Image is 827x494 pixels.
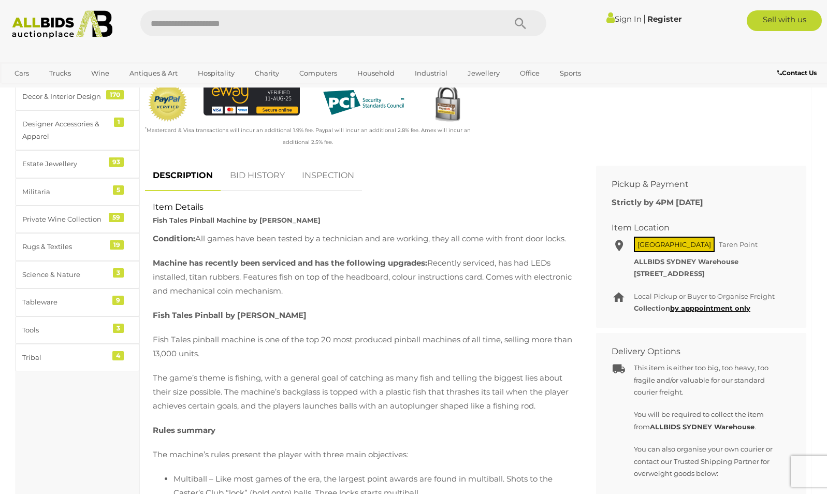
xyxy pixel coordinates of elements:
[634,443,783,480] p: You can also organise your own courier or contact our Trusted Shipping Partner for overweight goo...
[153,425,215,435] b: Rules summary
[22,186,108,198] div: Militaria
[22,296,108,308] div: Tableware
[553,65,588,82] a: Sports
[114,118,124,127] div: 1
[22,324,108,336] div: Tools
[294,161,362,191] a: INSPECTION
[109,213,124,222] div: 59
[408,65,454,82] a: Industrial
[634,304,750,312] b: Collection
[113,268,124,278] div: 3
[145,161,221,191] a: DESCRIPTION
[153,258,572,296] span: Recently serviced, has had LEDs installed, titan rubbers. Features fish on top of the headboard, ...
[634,409,783,433] p: You will be required to collect the item from .
[16,344,139,371] a: Tribal 4
[16,316,139,344] a: Tools 3
[16,233,139,260] a: Rugs & Textiles 19
[634,292,775,300] span: Local Pickup or Buyer to Organise Freight
[42,65,78,82] a: Trucks
[148,83,188,123] img: Official PayPal Seal
[777,67,819,79] a: Contact Us
[634,362,783,398] p: This item is either too big, too heavy, too fragile and/or valuable for our standard courier frei...
[153,258,425,268] b: Machine has recently been serviced and has the following upgrades
[22,213,108,225] div: Private Wine Collection
[16,110,139,150] a: Designer Accessories & Apparel 1
[153,332,573,360] p: Fish Tales pinball machine is one of the top 20 most produced pinball machines of all time, selli...
[84,65,116,82] a: Wine
[293,65,344,82] a: Computers
[777,69,817,77] b: Contact Us
[8,65,36,82] a: Cars
[16,178,139,206] a: Militaria 5
[315,83,412,122] img: PCI DSS compliant
[22,352,108,364] div: Tribal
[204,83,300,115] img: eWAY Payment Gateway
[647,14,681,24] a: Register
[606,14,642,24] a: Sign In
[113,324,124,333] div: 3
[8,82,95,99] a: [GEOGRAPHIC_DATA]
[22,241,108,253] div: Rugs & Textiles
[191,65,241,82] a: Hospitality
[153,234,195,243] b: Condition:
[351,65,401,82] a: Household
[643,13,646,24] span: |
[612,347,775,356] h2: Delivery Options
[153,216,321,224] strong: Fish Tales Pinball Machine by [PERSON_NAME]
[112,351,124,360] div: 4
[113,185,124,195] div: 5
[110,240,124,250] div: 19
[612,180,775,189] h2: Pickup & Payment
[22,91,108,103] div: Decor & Interior Design
[153,310,307,320] strong: Fish Tales Pinball by [PERSON_NAME]
[495,10,546,36] button: Search
[153,447,573,461] p: The machine’s rules present the player with three main objectives:
[6,10,119,39] img: Allbids.com.au
[16,150,139,178] a: Estate Jewellery 93
[634,237,715,252] span: [GEOGRAPHIC_DATA]
[16,261,139,288] a: Science & Nature 3
[716,238,760,251] span: Taren Point
[634,269,705,278] strong: [STREET_ADDRESS]
[747,10,822,31] a: Sell with us
[109,157,124,167] div: 93
[222,161,293,191] a: BID HISTORY
[427,83,468,124] img: Secured by Rapid SSL
[22,118,108,142] div: Designer Accessories & Apparel
[16,206,139,233] a: Private Wine Collection 59
[16,83,139,110] a: Decor & Interior Design 170
[123,65,184,82] a: Antiques & Art
[612,197,703,207] b: Strictly by 4PM [DATE]
[425,258,427,268] b: :
[612,223,775,233] h2: Item Location
[112,296,124,305] div: 9
[195,234,566,243] span: All games have been tested by a technician and are working, they all come with front door locks.
[106,90,124,99] div: 170
[634,257,738,266] strong: ALLBIDS SYDNEY Warehouse
[16,288,139,316] a: Tableware 9
[22,158,108,170] div: Estate Jewellery
[513,65,546,82] a: Office
[153,371,573,413] p: The game’s theme is fishing, with a general goal of catching as many fish and telling the biggest...
[461,65,506,82] a: Jewellery
[670,304,750,312] a: by apppointment only
[248,65,286,82] a: Charity
[153,202,573,212] h2: Item Details
[145,127,471,146] small: Mastercard & Visa transactions will incur an additional 1.9% fee. Paypal will incur an additional...
[22,269,108,281] div: Science & Nature
[650,423,755,431] b: ALLBIDS SYDNEY Warehouse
